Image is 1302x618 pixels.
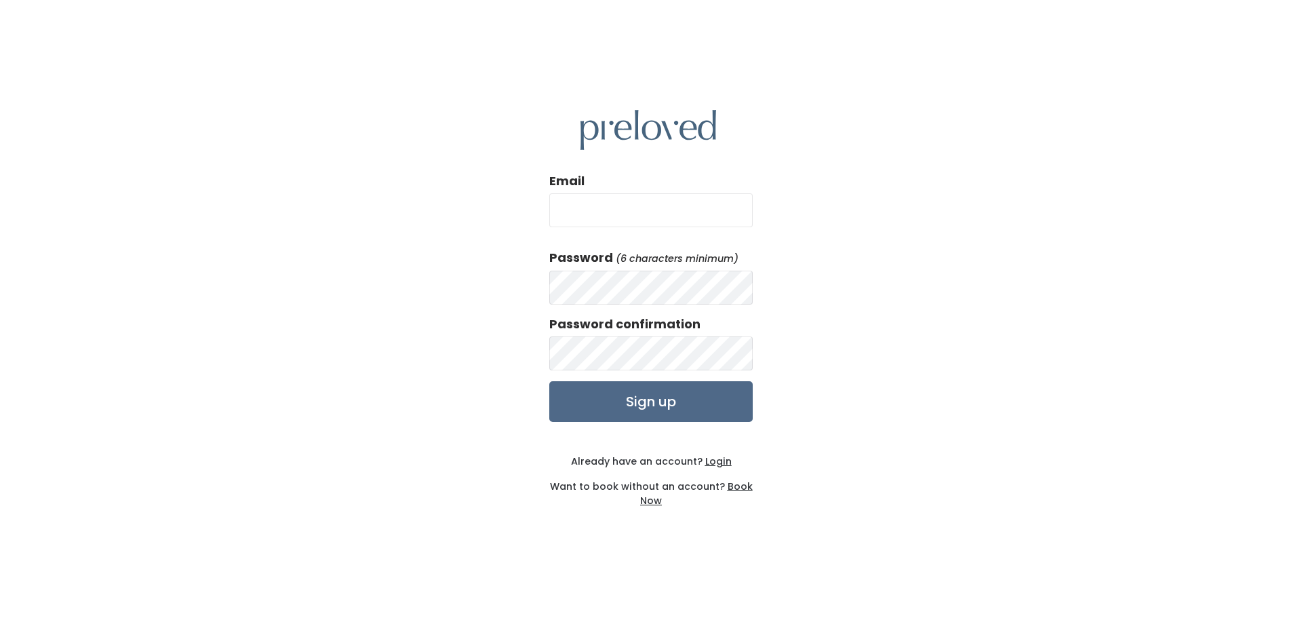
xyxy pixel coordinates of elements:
u: Login [705,455,732,468]
a: Login [703,455,732,468]
label: Password confirmation [549,315,701,333]
label: Email [549,172,585,190]
div: Already have an account? [549,455,753,469]
label: Password [549,249,613,267]
input: Sign up [549,381,753,422]
img: preloved logo [580,110,716,150]
div: Want to book without an account? [549,469,753,508]
a: Book Now [640,480,753,507]
em: (6 characters minimum) [616,252,738,265]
